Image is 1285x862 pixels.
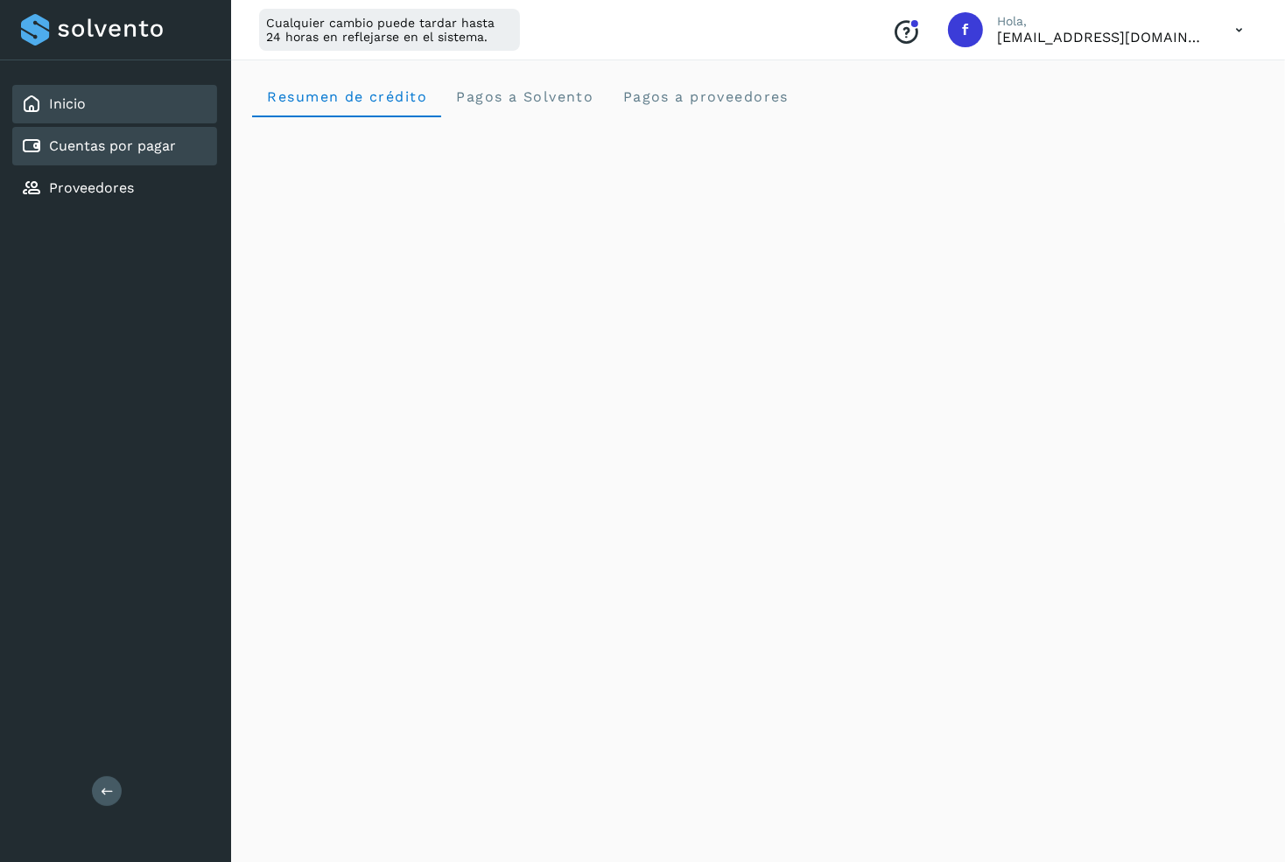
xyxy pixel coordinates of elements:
[49,179,134,196] a: Proveedores
[259,9,520,51] div: Cualquier cambio puede tardar hasta 24 horas en reflejarse en el sistema.
[266,88,427,105] span: Resumen de crédito
[621,88,789,105] span: Pagos a proveedores
[12,169,217,207] div: Proveedores
[49,95,86,112] a: Inicio
[12,127,217,165] div: Cuentas por pagar
[997,29,1207,46] p: facturacion@cubbo.com
[12,85,217,123] div: Inicio
[997,14,1207,29] p: Hola,
[455,88,593,105] span: Pagos a Solvento
[49,137,176,154] a: Cuentas por pagar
